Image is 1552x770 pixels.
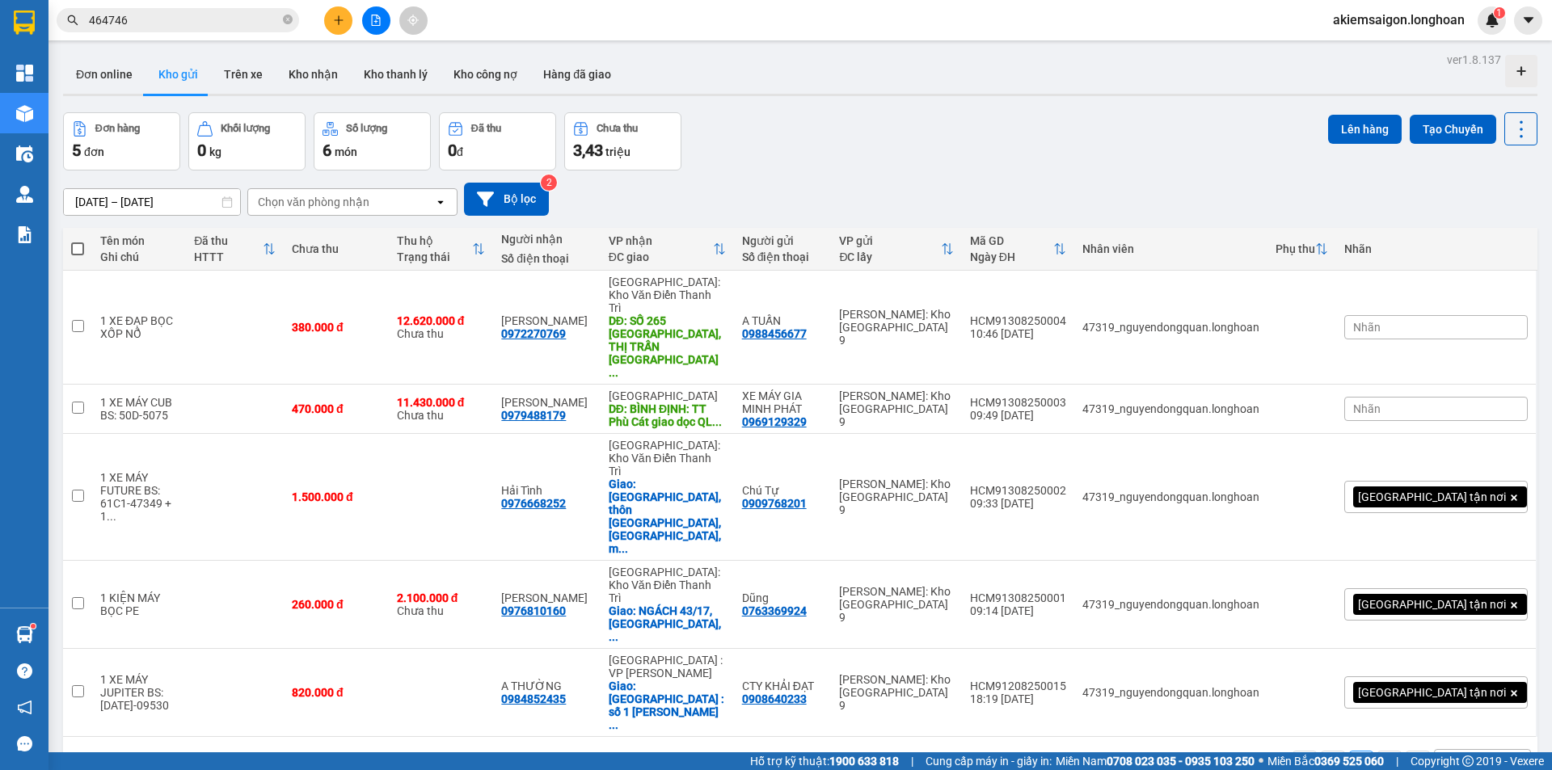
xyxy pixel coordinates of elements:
[194,250,263,263] div: HTTT
[742,314,824,327] div: A TUẤN
[67,15,78,26] span: search
[970,591,1066,604] div: HCM91308250001
[1082,490,1259,503] div: 47319_nguyendongquan.longhoan
[839,478,953,516] div: [PERSON_NAME]: Kho [GEOGRAPHIC_DATA] 9
[712,415,722,428] span: ...
[399,6,428,35] button: aim
[609,276,726,314] div: [GEOGRAPHIC_DATA]: Kho Văn Điển Thanh Trì
[501,604,566,617] div: 0976810160
[970,396,1066,409] div: HCM91308250003
[609,654,726,680] div: [GEOGRAPHIC_DATA] : VP [PERSON_NAME]
[283,13,293,28] span: close-circle
[609,604,726,643] div: Giao: NGÁCH 43/17, PHỐ KIM ĐỒNG, HOÀNG MAI, HÀ NỘI
[1485,13,1499,27] img: icon-new-feature
[962,228,1074,271] th: Toggle SortBy
[14,11,35,35] img: logo-vxr
[829,755,899,768] strong: 1900 633 818
[1462,755,1474,767] span: copyright
[351,55,441,94] button: Kho thanh lý
[742,604,807,617] div: 0763369924
[1314,755,1384,768] strong: 0369 525 060
[434,196,447,208] svg: open
[100,314,178,340] div: 1 XE ĐẠP BỌC XỐP NỔ
[1344,242,1528,255] div: Nhãn
[145,55,211,94] button: Kho gửi
[831,228,961,271] th: Toggle SortBy
[970,250,1053,263] div: Ngày ĐH
[742,327,807,340] div: 0988456677
[1410,115,1496,144] button: Tạo Chuyến
[541,175,557,191] sup: 2
[501,327,566,340] div: 0972270769
[292,598,381,611] div: 260.000 đ
[16,145,33,162] img: warehouse-icon
[609,566,726,604] div: [GEOGRAPHIC_DATA]: Kho Văn Điển Thanh Trì
[63,112,180,170] button: Đơn hàng5đơn
[742,497,807,510] div: 0909768201
[1353,402,1381,415] span: Nhãn
[970,484,1066,497] div: HCM91308250002
[501,692,566,705] div: 0984852435
[609,366,618,379] span: ...
[397,591,486,617] div: Chưa thu
[16,226,33,243] img: solution-icon
[1056,752,1255,770] span: Miền Nam
[501,409,566,422] div: 0979488179
[314,112,431,170] button: Số lượng6món
[597,123,638,134] div: Chưa thu
[1082,242,1259,255] div: Nhân viên
[1358,490,1506,504] span: [GEOGRAPHIC_DATA] tận nơi
[389,228,494,271] th: Toggle SortBy
[970,409,1066,422] div: 09:49 [DATE]
[95,123,140,134] div: Đơn hàng
[323,141,331,160] span: 6
[346,123,387,134] div: Số lượng
[501,233,592,246] div: Người nhận
[501,314,592,327] div: ANH LINH
[397,250,473,263] div: Trạng thái
[839,389,953,428] div: [PERSON_NAME]: Kho [GEOGRAPHIC_DATA] 9
[1328,115,1402,144] button: Lên hàng
[397,396,486,422] div: Chưa thu
[457,145,463,158] span: đ
[194,234,263,247] div: Đã thu
[970,314,1066,327] div: HCM91308250004
[209,145,221,158] span: kg
[530,55,624,94] button: Hàng đã giao
[1514,6,1542,35] button: caret-down
[276,55,351,94] button: Kho nhận
[448,141,457,160] span: 0
[501,252,592,265] div: Số điện thoại
[970,680,1066,692] div: HCM91208250015
[839,673,953,712] div: [PERSON_NAME]: Kho [GEOGRAPHIC_DATA] 9
[605,145,630,158] span: triệu
[1494,7,1505,19] sup: 1
[211,55,276,94] button: Trên xe
[501,591,592,604] div: LÊ QUANG HIỆP
[1358,597,1506,612] span: [GEOGRAPHIC_DATA] tận nơi
[407,15,419,26] span: aim
[1082,321,1259,334] div: 47319_nguyendongquan.longhoan
[72,141,81,160] span: 5
[107,510,116,523] span: ...
[397,396,486,409] div: 11.430.000 đ
[609,234,713,247] div: VP nhận
[742,692,807,705] div: 0908640233
[333,15,344,26] span: plus
[84,145,104,158] span: đơn
[441,55,530,94] button: Kho công nợ
[100,471,178,523] div: 1 XE MÁY FUTURE BS: 61C1-47349 + 1 TỦ GHỖ BỌC PE
[501,497,566,510] div: 0976668252
[1082,598,1259,611] div: 47319_nguyendongquan.longhoan
[100,673,178,712] div: 1 XE MÁY JUPITER BS: 78AD-09530
[17,700,32,715] span: notification
[292,242,381,255] div: Chưa thu
[370,15,382,26] span: file-add
[970,234,1053,247] div: Mã GD
[100,396,178,422] div: 1 XE MÁY CUB BS: 50D-5075
[188,112,306,170] button: Khối lượng0kg
[742,234,824,247] div: Người gửi
[742,250,824,263] div: Số điện thoại
[742,680,824,692] div: CTY KHẢI ĐẠT
[564,112,681,170] button: Chưa thu3,43 triệu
